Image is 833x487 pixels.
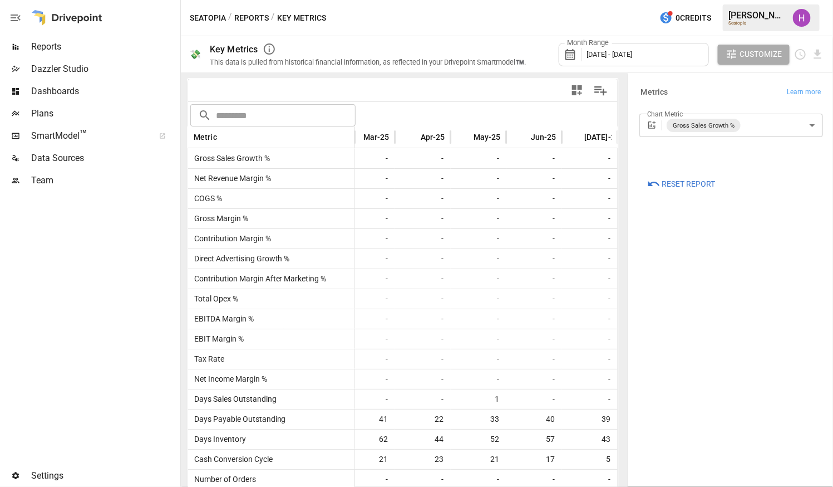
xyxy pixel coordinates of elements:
span: - [551,349,556,369]
span: - [495,309,501,329]
span: 39 [568,410,612,429]
button: Sort [218,129,234,145]
span: - [495,209,501,228]
button: Download report [811,48,824,61]
span: 21 [456,450,501,469]
span: ™ [80,128,87,142]
span: - [607,369,612,389]
span: - [440,369,445,389]
span: - [495,269,501,289]
span: 33 [456,410,501,429]
span: - [551,309,556,329]
span: - [607,229,612,249]
span: Gross Sales Growth % [190,154,270,163]
span: 1 [456,389,501,409]
span: - [607,169,612,188]
span: 22 [401,410,445,429]
span: - [495,289,501,309]
span: [DATE] - [DATE] [587,50,633,59]
span: - [551,229,556,249]
span: - [384,149,390,168]
span: - [607,349,612,369]
span: - [551,369,556,389]
span: Number of Orders [190,475,256,484]
img: Harry Antonio [793,9,811,27]
span: Mar-25 [363,132,390,143]
span: Net Income Margin % [190,374,267,383]
button: Reset Report [639,174,723,194]
span: Direct Advertising Growth % [190,254,290,263]
span: Customize [740,47,782,61]
div: / [228,11,232,25]
span: - [495,229,501,249]
button: Harry Antonio [786,2,817,33]
span: - [440,209,445,228]
span: - [551,289,556,309]
span: Total Opex % [190,294,238,303]
span: - [495,149,501,168]
div: / [271,11,275,25]
span: Jun-25 [531,132,556,143]
span: Settings [31,469,178,483]
div: [PERSON_NAME] [728,10,786,21]
span: Apr-25 [421,132,445,143]
span: - [551,169,556,188]
span: - [607,209,612,228]
span: [DATE]-25 [584,132,620,143]
span: - [440,169,445,188]
span: - [607,289,612,309]
div: This data is pulled from historical financial information, as reflected in your Drivepoint Smartm... [210,58,526,66]
span: - [551,329,556,349]
span: - [384,389,390,409]
button: Sort [404,129,420,145]
span: 21 [345,450,390,469]
span: - [440,189,445,208]
span: 40 [512,410,556,429]
span: Gross Sales Growth % [668,119,739,132]
span: - [495,189,501,208]
span: Tax Rate [190,354,224,363]
span: - [384,329,390,349]
span: - [551,389,556,409]
div: 💸 [190,49,201,60]
span: 17 [512,450,556,469]
span: Gross Margin % [190,214,248,223]
span: - [607,249,612,269]
h6: Metrics [641,86,668,99]
span: - [384,189,390,208]
span: - [440,289,445,309]
span: - [607,269,612,289]
span: - [384,269,390,289]
span: Plans [31,107,178,120]
span: SmartModel [31,129,147,143]
span: Dashboards [31,85,178,98]
span: EBIT Margin % [190,334,244,343]
span: 23 [401,450,445,469]
button: Sort [457,129,472,145]
span: Net Revenue Margin % [190,174,271,183]
span: Data Sources [31,152,178,165]
span: 43 [568,430,612,449]
span: Learn more [787,87,821,98]
button: Reports [234,11,269,25]
span: 5 [568,450,612,469]
span: Days Inventory [190,435,246,444]
label: Chart Metric [647,109,683,119]
span: - [440,249,445,269]
span: EBITDA Margin % [190,314,254,323]
button: Sort [514,129,530,145]
span: - [384,229,390,249]
span: - [440,269,445,289]
span: - [440,229,445,249]
span: - [495,369,501,389]
span: Days Payable Outstanding [190,415,286,423]
span: Team [31,174,178,187]
span: - [440,349,445,369]
span: - [440,329,445,349]
span: - [607,189,612,208]
span: - [384,289,390,309]
span: - [384,209,390,228]
span: - [551,209,556,228]
span: - [551,249,556,269]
